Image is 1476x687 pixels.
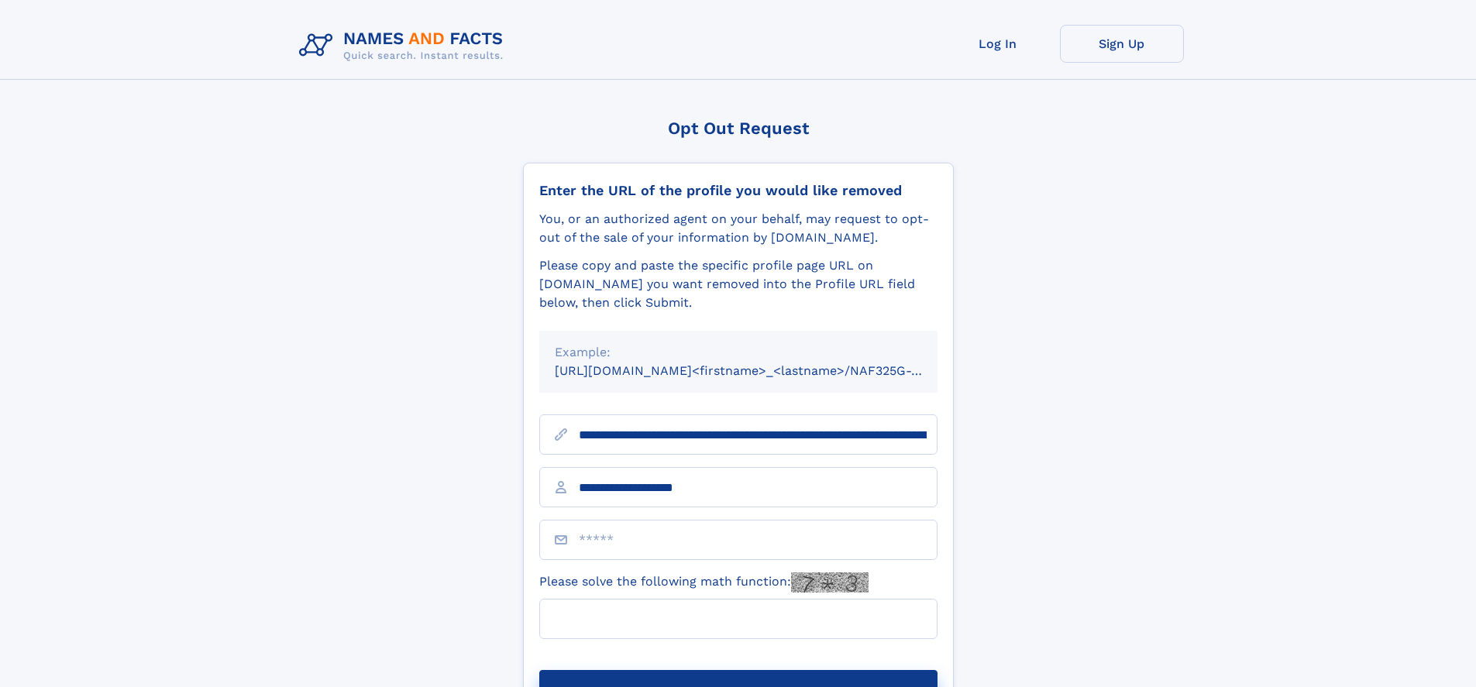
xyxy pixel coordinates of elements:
[555,363,967,378] small: [URL][DOMAIN_NAME]<firstname>_<lastname>/NAF325G-xxxxxxxx
[293,25,516,67] img: Logo Names and Facts
[555,343,922,362] div: Example:
[936,25,1060,63] a: Log In
[539,210,938,247] div: You, or an authorized agent on your behalf, may request to opt-out of the sale of your informatio...
[1060,25,1184,63] a: Sign Up
[539,572,869,593] label: Please solve the following math function:
[523,119,954,138] div: Opt Out Request
[539,256,938,312] div: Please copy and paste the specific profile page URL on [DOMAIN_NAME] you want removed into the Pr...
[539,182,938,199] div: Enter the URL of the profile you would like removed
